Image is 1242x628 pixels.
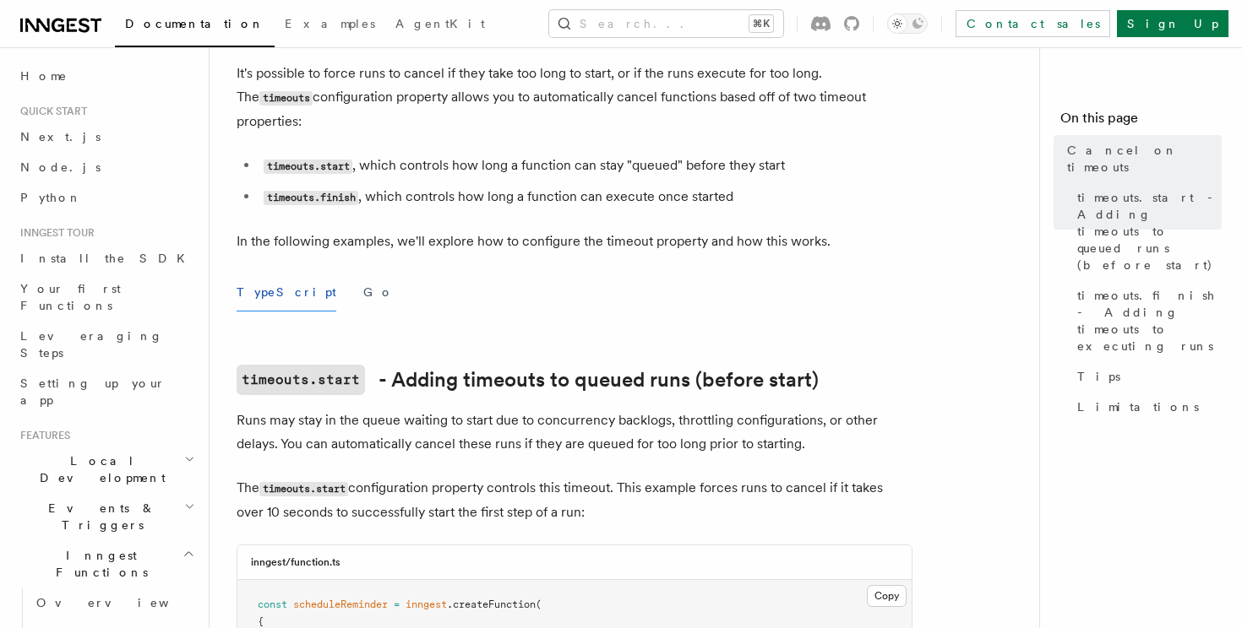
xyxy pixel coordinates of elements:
a: Setting up your app [14,368,199,415]
a: Cancel on timeouts [1060,135,1222,182]
button: Search...⌘K [549,10,783,37]
span: Quick start [14,105,87,118]
span: Leveraging Steps [20,329,163,360]
span: Install the SDK [20,252,195,265]
span: Next.js [20,130,101,143]
span: Tips [1077,368,1120,385]
span: const [258,598,287,610]
button: Local Development [14,446,199,493]
li: , which controls how long a function can stay "queued" before they start [259,154,912,178]
span: Your first Functions [20,282,121,312]
span: AgentKit [395,17,485,30]
span: Local Development [14,452,184,486]
span: Home [20,68,68,84]
span: { [258,615,264,627]
span: inngest [406,598,447,610]
code: timeouts.finish [264,191,358,205]
li: , which controls how long a function can execute once started [259,185,912,209]
a: Sign Up [1117,10,1228,37]
span: .createFunction [447,598,536,610]
a: AgentKit [385,5,495,46]
code: timeouts.start [237,365,365,395]
p: Runs may stay in the queue waiting to start due to concurrency backlogs, throttling configuration... [237,409,912,456]
a: timeouts.start - Adding timeouts to queued runs (before start) [1070,182,1222,280]
a: Examples [275,5,385,46]
span: Features [14,429,70,442]
button: Copy [867,585,907,607]
a: Limitations [1070,392,1222,422]
span: Documentation [125,17,264,30]
code: timeouts.start [264,160,352,174]
a: Home [14,61,199,91]
span: Limitations [1077,398,1199,415]
code: timeouts.start [259,482,348,496]
p: The configuration property controls this timeout. This example forces runs to cancel if it takes ... [237,476,912,524]
span: = [394,598,400,610]
span: scheduleReminder [293,598,388,610]
a: Node.js [14,152,199,182]
h4: On this page [1060,108,1222,135]
a: Contact sales [956,10,1110,37]
h3: inngest/function.ts [251,555,340,569]
span: Overview [36,596,210,609]
a: Python [14,182,199,213]
span: Node.js [20,160,101,174]
a: timeouts.finish - Adding timeouts to executing runs [1070,280,1222,361]
span: Python [20,191,82,204]
p: In the following examples, we'll explore how to configure the timeout property and how this works. [237,230,912,253]
span: Setting up your app [20,376,166,407]
p: It's possible to force runs to cancel if they take too long to start, or if the runs execute for ... [237,62,912,133]
a: timeouts.start- Adding timeouts to queued runs (before start) [237,365,819,395]
button: Inngest Functions [14,540,199,587]
button: Events & Triggers [14,493,199,540]
button: Toggle dark mode [887,14,928,34]
span: Inngest Functions [14,547,182,581]
a: Leveraging Steps [14,321,199,368]
span: timeouts.finish - Adding timeouts to executing runs [1077,287,1222,355]
kbd: ⌘K [749,15,773,32]
a: Install the SDK [14,243,199,273]
a: Next.js [14,122,199,152]
span: Cancel on timeouts [1067,142,1222,176]
code: timeouts [259,91,313,106]
button: TypeScript [237,273,336,311]
span: Inngest tour [14,226,95,240]
button: Go [363,273,394,311]
a: Documentation [115,5,275,47]
span: timeouts.start - Adding timeouts to queued runs (before start) [1077,189,1222,273]
a: Tips [1070,361,1222,392]
span: ( [536,598,542,610]
span: Examples [285,17,375,30]
a: Overview [30,587,199,618]
span: Events & Triggers [14,500,184,533]
a: Your first Functions [14,273,199,321]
